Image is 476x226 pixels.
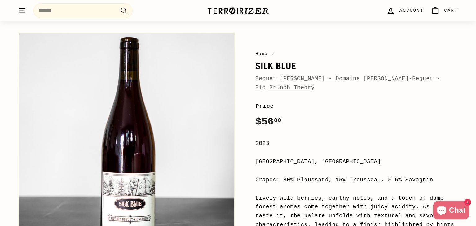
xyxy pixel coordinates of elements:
span: Cart [444,7,458,14]
a: Account [383,2,427,20]
a: Beguet [PERSON_NAME] - Domaine [PERSON_NAME]-Beguet - Big Brunch Theory [255,76,440,91]
label: Price [255,102,458,111]
a: Cart [427,2,462,20]
inbox-online-store-chat: Shopify online store chat [431,201,471,221]
div: 2023 [255,139,458,148]
span: $56 [255,116,281,128]
sup: 00 [274,117,281,124]
div: [GEOGRAPHIC_DATA], [GEOGRAPHIC_DATA] [255,157,458,166]
span: / [270,51,276,57]
div: Grapes: 80% Ploussard, 15% Trousseau, & 5% Savagnin [255,176,458,185]
a: Home [255,51,267,57]
nav: breadcrumbs [255,50,458,58]
span: Account [399,7,424,14]
h1: Silk Blue [255,61,458,71]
